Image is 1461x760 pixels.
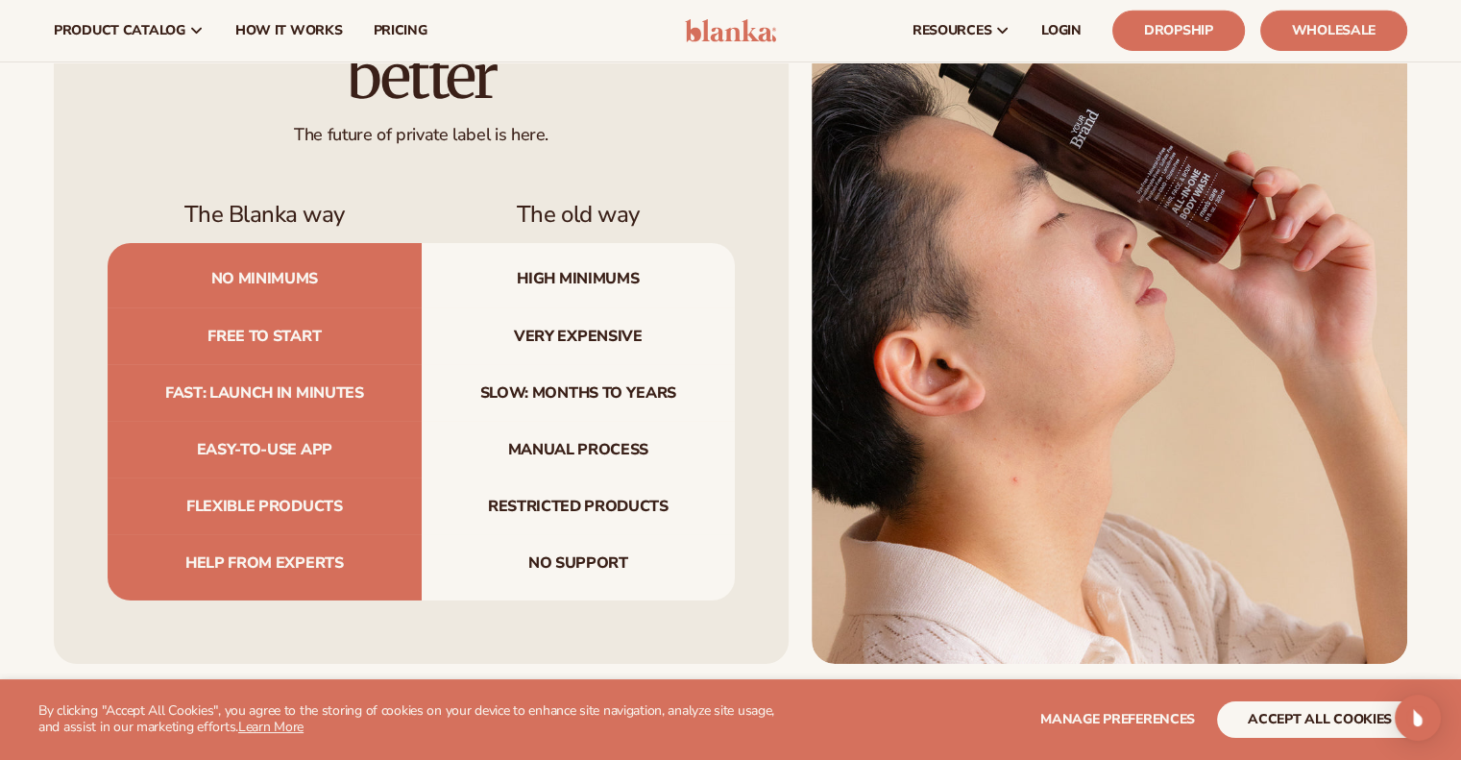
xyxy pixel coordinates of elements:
[1040,701,1195,738] button: Manage preferences
[108,109,735,146] div: The future of private label is here.
[422,365,736,422] span: Slow: months to years
[108,243,422,307] span: No minimums
[422,422,736,478] span: Manual process
[108,478,422,535] span: Flexible products
[108,535,422,600] span: Help from experts
[422,478,736,535] span: Restricted products
[1217,701,1423,738] button: accept all cookies
[54,23,185,38] span: product catalog
[108,365,422,422] span: Fast: launch in minutes
[1260,11,1407,51] a: Wholesale
[1395,695,1441,741] div: Open Intercom Messenger
[235,23,343,38] span: How It Works
[422,308,736,365] span: Very expensive
[913,23,991,38] span: resources
[422,243,736,307] span: High minimums
[1040,710,1195,728] span: Manage preferences
[422,535,736,600] span: No support
[38,703,796,736] p: By clicking "Accept All Cookies", you agree to the storing of cookies on your device to enhance s...
[108,308,422,365] span: Free to start
[373,23,426,38] span: pricing
[1112,11,1245,51] a: Dropship
[108,201,422,229] h3: The Blanka way
[1041,23,1082,38] span: LOGIN
[422,201,736,229] h3: The old way
[238,718,304,736] a: Learn More
[685,19,776,42] img: logo
[108,422,422,478] span: Easy-to-use app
